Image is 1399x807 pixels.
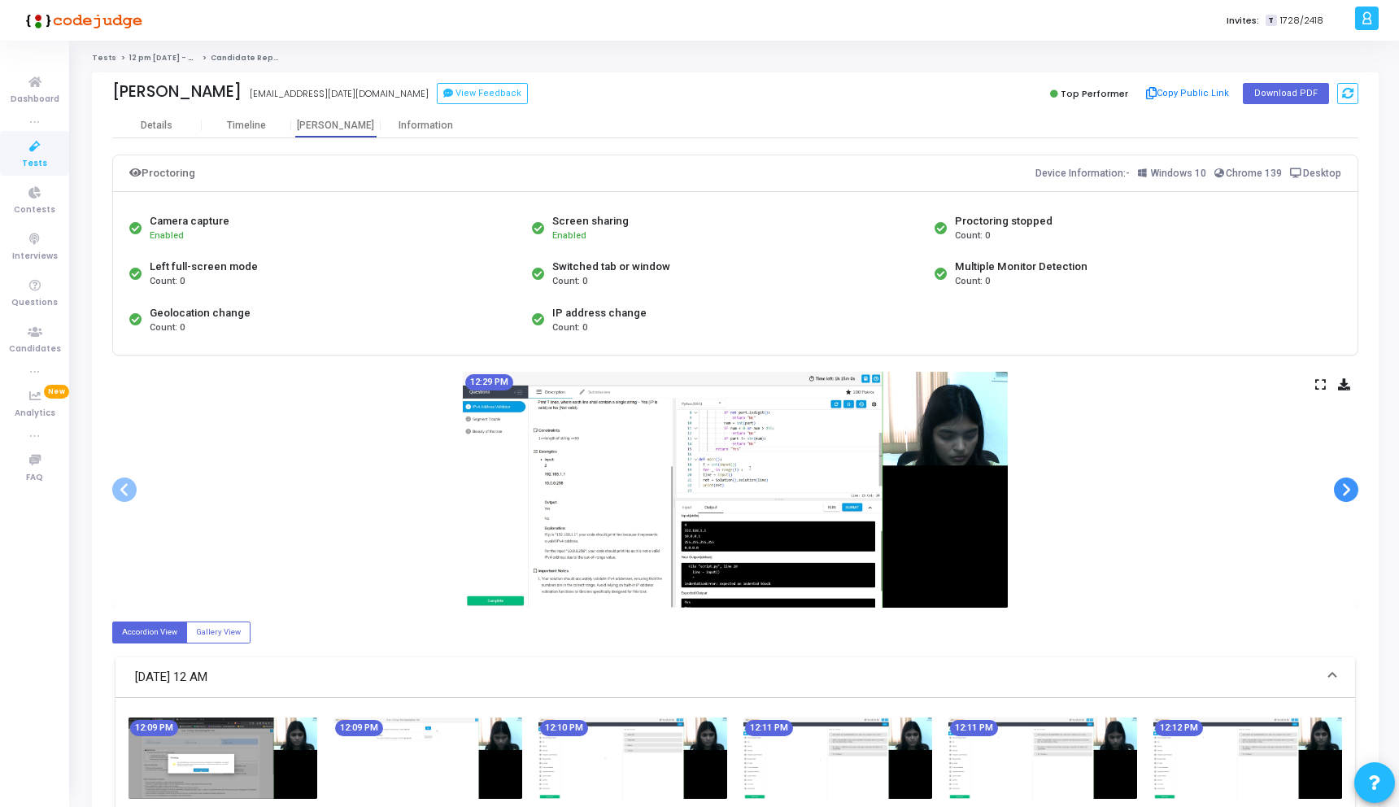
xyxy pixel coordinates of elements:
[12,250,58,264] span: Interviews
[335,720,383,736] mat-chip: 12:09 PM
[227,120,266,132] div: Timeline
[955,229,990,243] span: Count: 0
[333,718,522,799] img: screenshot-1754894399877.jpeg
[1061,87,1128,100] span: Top Performer
[950,720,998,736] mat-chip: 12:11 PM
[92,53,116,63] a: Tests
[129,164,195,183] div: Proctoring
[11,296,58,310] span: Questions
[150,305,251,321] div: Geolocation change
[130,720,178,736] mat-chip: 12:09 PM
[552,259,670,275] div: Switched tab or window
[1035,164,1342,183] div: Device Information:-
[26,471,43,485] span: FAQ
[135,668,1316,687] mat-panel-title: [DATE] 12 AM
[129,53,309,63] a: 12 pm [DATE] - Titan Engineering Intern 2026
[1243,83,1329,104] button: Download PDF
[1227,14,1259,28] label: Invites:
[1226,168,1282,179] span: Chrome 139
[112,622,187,643] label: Accordion View
[141,120,172,132] div: Details
[115,657,1355,698] mat-expansion-panel-header: [DATE] 12 AM
[150,213,229,229] div: Camera capture
[552,230,586,241] span: Enabled
[9,342,61,356] span: Candidates
[540,720,588,736] mat-chip: 12:10 PM
[150,275,185,289] span: Count: 0
[44,385,69,399] span: New
[112,82,242,101] div: [PERSON_NAME]
[552,321,587,335] span: Count: 0
[463,372,1008,608] img: screenshot-1754895599873.jpeg
[14,203,55,217] span: Contests
[1141,81,1235,106] button: Copy Public Link
[11,93,59,107] span: Dashboard
[1155,720,1203,736] mat-chip: 12:12 PM
[437,83,528,104] button: View Feedback
[150,230,184,241] span: Enabled
[1280,14,1323,28] span: 1728/2418
[1266,15,1276,27] span: T
[1151,168,1206,179] span: Windows 10
[1153,718,1342,799] img: screenshot-1754894520423.jpeg
[743,718,932,799] img: screenshot-1754894460387.jpeg
[745,720,793,736] mat-chip: 12:11 PM
[22,157,47,171] span: Tests
[955,259,1087,275] div: Multiple Monitor Detection
[92,53,1379,63] nav: breadcrumb
[250,87,429,101] div: [EMAIL_ADDRESS][DATE][DOMAIN_NAME]
[211,53,285,63] span: Candidate Report
[948,718,1137,799] img: screenshot-1754894490127.jpeg
[186,622,251,643] label: Gallery View
[465,374,513,390] mat-chip: 12:29 PM
[955,275,990,289] span: Count: 0
[291,120,381,132] div: [PERSON_NAME]
[1303,168,1341,179] span: Desktop
[552,305,647,321] div: IP address change
[20,4,142,37] img: logo
[150,259,258,275] div: Left full-screen mode
[955,213,1053,229] div: Proctoring stopped
[129,718,317,799] img: screenshot-1754894370127.jpeg
[15,407,55,421] span: Analytics
[552,275,587,289] span: Count: 0
[381,120,470,132] div: Information
[552,213,629,229] div: Screen sharing
[538,718,727,799] img: screenshot-1754894429965.jpeg
[150,321,185,335] span: Count: 0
